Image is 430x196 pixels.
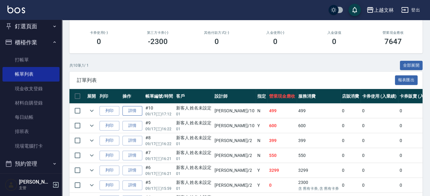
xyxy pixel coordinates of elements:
td: 399 [268,133,297,148]
td: 600 [297,118,340,133]
td: #7 [144,148,175,163]
button: 預約管理 [2,156,60,172]
td: 3299 [297,163,340,178]
a: 現金收支登錄 [2,82,60,96]
td: 399 [297,133,340,148]
th: 操作 [121,89,144,104]
button: 登出 [399,4,423,16]
h3: 7647 [384,37,402,46]
p: 09/17 (三) 17:12 [145,111,173,117]
p: 09/17 (三) 16:22 [145,141,173,147]
button: expand row [87,180,96,190]
a: 每日結帳 [2,110,60,124]
h3: -2300 [148,37,168,46]
td: N [256,133,268,148]
p: 09/17 (三) 16:21 [145,156,173,162]
span: 訂單列表 [77,77,395,83]
td: 0 [361,163,398,178]
td: Y [256,163,268,178]
th: 卡券使用 (入業績) [361,89,398,104]
h2: 其他付款方式(-) [195,31,239,35]
td: 550 [268,148,297,163]
td: 0 [361,133,398,148]
button: 報表匯出 [395,75,418,85]
p: 09/17 (三) 16:21 [145,171,173,176]
td: 0 [340,178,361,193]
p: 01 [176,141,212,147]
h2: 入金儲值 [312,31,356,35]
td: 0 [361,178,398,193]
button: 釘選頁面 [2,18,60,34]
td: 0 [340,148,361,163]
td: [PERSON_NAME] /2 [213,163,256,178]
th: 服務消費 [297,89,340,104]
button: 上越文林 [364,4,396,16]
th: 營業現金應收 [268,89,297,104]
a: 詳情 [122,151,142,160]
td: [PERSON_NAME] /2 [213,133,256,148]
button: expand row [87,121,96,130]
td: #9 [144,118,175,133]
div: 新客人 姓名未設定 [176,164,212,171]
a: 現場電腦打卡 [2,139,60,153]
h2: 第三方卡券(-) [136,31,180,35]
td: 499 [297,104,340,118]
td: #8 [144,133,175,148]
p: 01 [176,111,212,117]
div: 新客人 姓名未設定 [176,135,212,141]
div: 上越文林 [374,6,394,14]
button: 列印 [100,121,119,131]
td: 550 [297,148,340,163]
th: 列印 [98,89,121,104]
h3: 0 [273,37,277,46]
th: 帳單編號/時間 [144,89,175,104]
button: expand row [87,151,96,160]
td: 0 [361,104,398,118]
p: 共 10 筆, 1 / 1 [69,63,89,68]
img: Logo [7,6,25,13]
button: 列印 [100,166,119,175]
button: 列印 [100,136,119,145]
td: 0 [340,163,361,178]
td: 0 [361,148,398,163]
button: 報表及分析 [2,171,60,188]
td: [PERSON_NAME] /10 [213,118,256,133]
td: #5 [144,178,175,193]
a: 詳情 [122,106,142,116]
a: 詳情 [122,180,142,190]
div: 新客人 姓名未設定 [176,120,212,126]
th: 設計師 [213,89,256,104]
td: 0 [340,133,361,148]
td: [PERSON_NAME] /2 [213,178,256,193]
a: 帳單列表 [2,67,60,81]
th: 展開 [86,89,98,104]
div: 新客人 姓名未設定 [176,105,212,111]
th: 指定 [256,89,268,104]
td: [PERSON_NAME] /2 [213,148,256,163]
p: 01 [176,171,212,176]
a: 打帳單 [2,53,60,67]
p: 01 [176,126,212,132]
div: 新客人 姓名未設定 [176,179,212,186]
th: 客戶 [175,89,213,104]
td: 499 [268,104,297,118]
a: 排班表 [2,124,60,139]
a: 材料自購登錄 [2,96,60,110]
h2: 入金使用(-) [253,31,297,35]
button: 列印 [100,106,119,116]
p: 09/17 (三) 16:22 [145,126,173,132]
td: 0 [340,118,361,133]
td: #6 [144,163,175,178]
h5: [PERSON_NAME] [19,179,51,185]
td: 3299 [268,163,297,178]
a: 詳情 [122,136,142,145]
p: 主管 [19,185,51,191]
img: Person [5,179,17,191]
td: N [256,104,268,118]
button: save [348,4,361,16]
td: [PERSON_NAME] /10 [213,104,256,118]
td: 0 [340,104,361,118]
h3: 0 [97,37,101,46]
h2: 營業現金應收 [371,31,415,35]
button: 全部展開 [400,61,423,70]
